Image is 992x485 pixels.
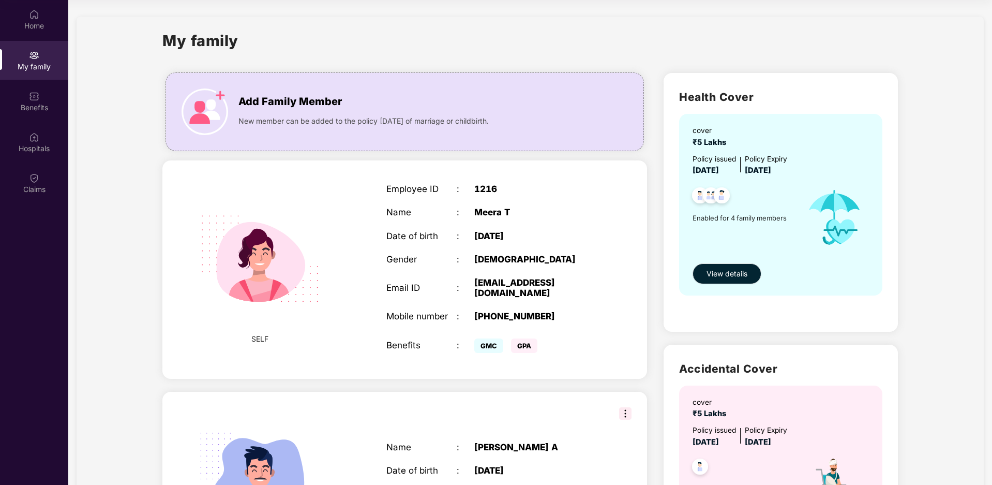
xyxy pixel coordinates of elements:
h2: Health Cover [679,89,882,106]
img: svg+xml;base64,PHN2ZyBpZD0iSG9zcGl0YWxzIiB4bWxucz0iaHR0cDovL3d3dy53My5vcmcvMjAwMC9zdmciIHdpZHRoPS... [29,132,39,142]
span: SELF [251,333,268,345]
img: icon [182,89,228,135]
div: 1216 [474,184,597,194]
div: : [457,231,474,241]
div: Name [386,442,457,452]
span: [DATE] [693,166,719,175]
div: Employee ID [386,184,457,194]
div: Policy Expiry [745,154,787,165]
img: icon [796,177,873,258]
div: Gender [386,254,457,264]
div: [DEMOGRAPHIC_DATA] [474,254,597,264]
span: ₹5 Lakhs [693,409,730,418]
div: [DATE] [474,231,597,241]
img: svg+xml;base64,PHN2ZyB3aWR0aD0iMzIiIGhlaWdodD0iMzIiIHZpZXdCb3g9IjAgMCAzMiAzMiIgZmlsbD0ibm9uZSIgeG... [619,407,632,420]
div: Date of birth [386,465,457,476]
div: [DATE] [474,465,597,476]
span: View details [707,268,747,280]
div: Benefits [386,340,457,350]
img: svg+xml;base64,PHN2ZyBpZD0iQmVuZWZpdHMiIHhtbG5zPSJodHRwOi8vd3d3LnczLm9yZy8yMDAwL3N2ZyIgd2lkdGg9Ij... [29,91,39,101]
div: Policy issued [693,425,736,436]
div: cover [693,125,730,137]
div: : [457,340,474,350]
div: Email ID [386,283,457,293]
img: svg+xml;base64,PHN2ZyBpZD0iSG9tZSIgeG1sbnM9Imh0dHA6Ly93d3cudzMub3JnLzIwMDAvc3ZnIiB3aWR0aD0iMjAiIG... [29,9,39,20]
span: [DATE] [745,437,771,447]
div: Meera T [474,207,597,217]
span: GPA [511,339,537,353]
img: svg+xml;base64,PHN2ZyB4bWxucz0iaHR0cDovL3d3dy53My5vcmcvMjAwMC9zdmciIHdpZHRoPSI0OC45NDMiIGhlaWdodD... [709,184,734,210]
div: Name [386,207,457,217]
div: : [457,442,474,452]
span: Add Family Member [238,94,342,110]
span: Enabled for 4 family members [693,213,796,223]
div: : [457,283,474,293]
div: : [457,311,474,321]
h1: My family [162,29,238,52]
div: cover [693,397,730,408]
div: [PERSON_NAME] A [474,442,597,452]
img: svg+xml;base64,PHN2ZyB4bWxucz0iaHR0cDovL3d3dy53My5vcmcvMjAwMC9zdmciIHdpZHRoPSIyMjQiIGhlaWdodD0iMT... [185,184,334,333]
div: : [457,254,474,264]
span: GMC [474,339,503,353]
img: svg+xml;base64,PHN2ZyB4bWxucz0iaHR0cDovL3d3dy53My5vcmcvMjAwMC9zdmciIHdpZHRoPSI0OC45NDMiIGhlaWdodD... [687,455,713,481]
div: Policy issued [693,154,736,165]
div: Policy Expiry [745,425,787,436]
button: View details [693,263,761,284]
div: [EMAIL_ADDRESS][DOMAIN_NAME] [474,277,597,298]
span: ₹5 Lakhs [693,138,730,147]
div: : [457,465,474,476]
div: : [457,184,474,194]
span: [DATE] [693,437,719,447]
div: Date of birth [386,231,457,241]
div: [PHONE_NUMBER] [474,311,597,321]
div: Mobile number [386,311,457,321]
span: New member can be added to the policy [DATE] of marriage or childbirth. [238,115,489,127]
span: [DATE] [745,166,771,175]
img: svg+xml;base64,PHN2ZyB4bWxucz0iaHR0cDovL3d3dy53My5vcmcvMjAwMC9zdmciIHdpZHRoPSI0OC45NDMiIGhlaWdodD... [687,184,713,210]
h2: Accidental Cover [679,360,882,377]
img: svg+xml;base64,PHN2ZyBpZD0iQ2xhaW0iIHhtbG5zPSJodHRwOi8vd3d3LnczLm9yZy8yMDAwL3N2ZyIgd2lkdGg9IjIwIi... [29,173,39,183]
img: svg+xml;base64,PHN2ZyB3aWR0aD0iMjAiIGhlaWdodD0iMjAiIHZpZXdCb3g9IjAgMCAyMCAyMCIgZmlsbD0ibm9uZSIgeG... [29,50,39,61]
div: : [457,207,474,217]
img: svg+xml;base64,PHN2ZyB4bWxucz0iaHR0cDovL3d3dy53My5vcmcvMjAwMC9zdmciIHdpZHRoPSI0OC45MTUiIGhlaWdodD... [698,184,724,210]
